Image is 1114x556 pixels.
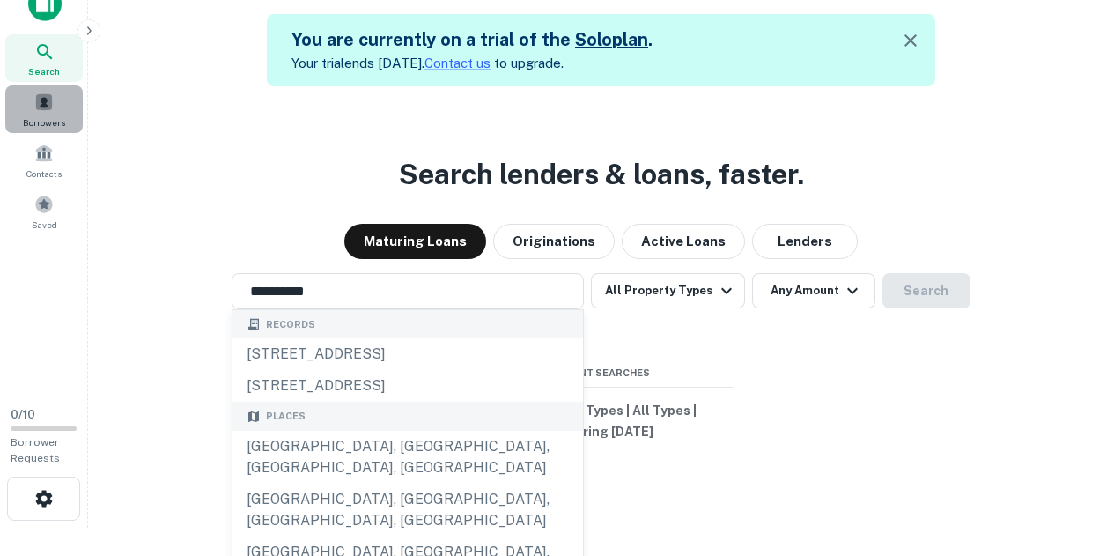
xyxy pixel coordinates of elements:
a: Contact us [424,56,491,70]
a: Soloplan [575,29,648,50]
p: Your trial ends [DATE]. to upgrade. [291,53,653,74]
a: Saved [5,188,83,235]
a: Search [5,34,83,82]
div: [GEOGRAPHIC_DATA], [GEOGRAPHIC_DATA], [GEOGRAPHIC_DATA], [GEOGRAPHIC_DATA] [232,431,583,484]
span: Saved [32,218,57,232]
span: Search [28,64,60,78]
div: [GEOGRAPHIC_DATA], [GEOGRAPHIC_DATA], [GEOGRAPHIC_DATA], [GEOGRAPHIC_DATA] [232,484,583,537]
button: Lenders [752,224,858,259]
span: Borrower Requests [11,436,60,464]
button: All Property Types [591,273,744,308]
h5: You are currently on a trial of the . [291,26,653,53]
div: [STREET_ADDRESS] [232,370,583,402]
button: All Property Types | All Types | Maturing [DATE] [469,395,734,448]
span: Recent Searches [469,366,734,381]
span: Places [266,409,306,424]
button: Maturing Loans [344,224,486,259]
span: Borrowers [23,115,65,130]
button: Active Loans [622,224,745,259]
a: Contacts [5,137,83,184]
span: Records [266,317,315,332]
iframe: Chat Widget [1026,415,1114,500]
div: [STREET_ADDRESS] [232,338,583,370]
span: 0 / 10 [11,408,35,421]
span: Contacts [26,167,62,181]
button: Any Amount [752,273,875,308]
button: Originations [493,224,615,259]
h3: Search lenders & loans, faster. [399,153,804,196]
a: Borrowers [5,85,83,133]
